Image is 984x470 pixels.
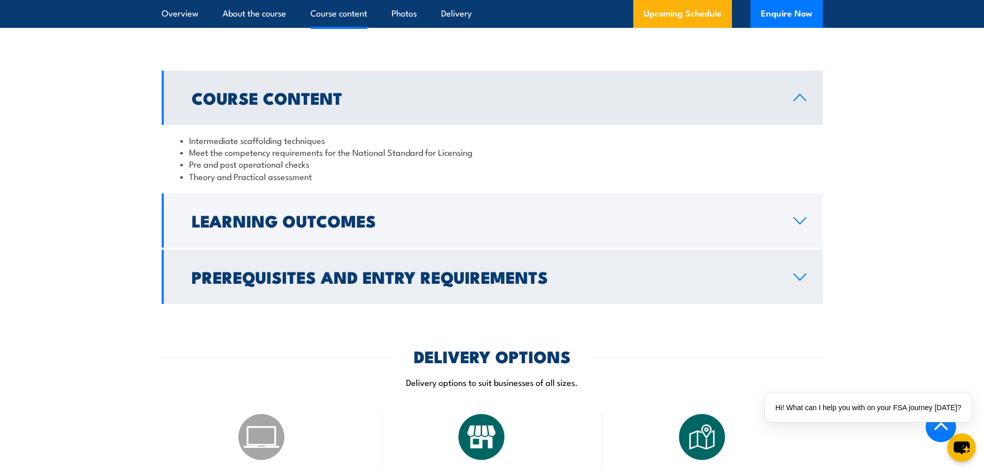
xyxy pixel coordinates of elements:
[947,433,976,462] button: chat-button
[162,193,823,248] a: Learning Outcomes
[414,349,571,363] h2: DELIVERY OPTIONS
[765,393,972,422] div: Hi! What can I help you with on your FSA journey [DATE]?
[162,71,823,125] a: Course Content
[180,158,804,170] li: Pre and post operational checks
[192,269,777,284] h2: Prerequisites and Entry Requirements
[180,134,804,146] li: Intermediate scaffolding techniques
[192,213,777,228] h2: Learning Outcomes
[162,376,823,388] p: Delivery options to suit businesses of all sizes.
[180,146,804,158] li: Meet the competency requirements for the National Standard for Licensing
[192,90,777,105] h2: Course Content
[162,250,823,304] a: Prerequisites and Entry Requirements
[180,170,804,182] li: Theory and Practical assessment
